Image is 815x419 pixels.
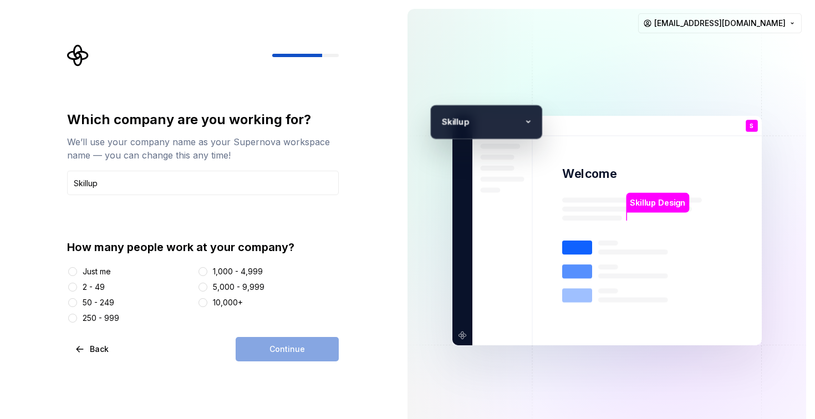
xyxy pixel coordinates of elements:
[83,282,105,293] div: 2 - 49
[447,115,519,129] p: killup
[630,197,685,209] p: Skillup Design
[213,266,263,277] div: 1,000 - 4,999
[67,239,339,255] div: How many people work at your company?
[67,135,339,162] div: We’ll use your company name as your Supernova workspace name — you can change this any time!
[90,344,109,355] span: Back
[750,123,753,129] p: S
[562,166,617,182] p: Welcome
[67,337,118,361] button: Back
[213,297,243,308] div: 10,000+
[436,115,447,129] p: S
[67,171,339,195] input: Company name
[67,111,339,129] div: Which company are you working for?
[83,266,111,277] div: Just me
[67,44,89,67] svg: Supernova Logo
[638,13,802,33] button: [EMAIL_ADDRESS][DOMAIN_NAME]
[213,282,264,293] div: 5,000 - 9,999
[83,297,114,308] div: 50 - 249
[83,313,119,324] div: 250 - 999
[654,18,786,29] span: [EMAIL_ADDRESS][DOMAIN_NAME]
